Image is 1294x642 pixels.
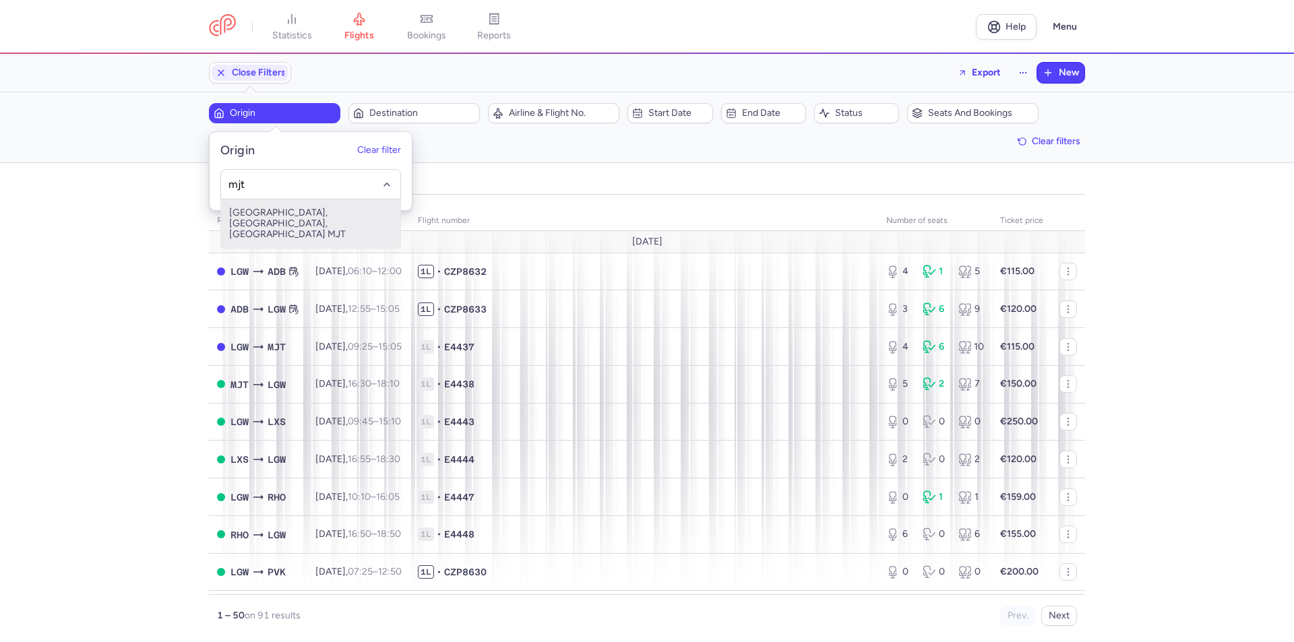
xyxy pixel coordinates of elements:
[230,108,336,119] span: Origin
[418,265,434,278] span: 1L
[444,453,474,466] span: E4444
[376,453,400,465] time: 18:30
[348,453,400,465] span: –
[958,415,984,428] div: 0
[958,453,984,466] div: 2
[209,14,236,39] a: CitizenPlane red outlined logo
[348,341,373,352] time: 09:25
[376,491,400,503] time: 16:05
[268,490,286,505] span: RHO
[1000,606,1036,626] button: Prev.
[923,490,948,504] div: 1
[627,103,712,123] button: Start date
[418,415,434,428] span: 1L
[258,12,326,42] a: statistics
[379,416,401,427] time: 15:10
[377,265,402,277] time: 12:00
[315,491,400,503] span: [DATE],
[444,565,487,579] span: CZP8630
[348,378,371,389] time: 16:30
[1045,14,1085,40] button: Menu
[923,527,948,541] div: 0
[923,377,948,391] div: 2
[460,12,528,42] a: reports
[1000,491,1036,503] strong: €159.00
[886,490,912,504] div: 0
[444,377,474,391] span: E4438
[230,377,249,392] span: MJT
[1000,528,1036,540] strong: €155.00
[437,490,441,504] span: •
[648,108,708,119] span: Start date
[923,265,948,278] div: 1
[230,302,249,317] span: ADB
[1041,606,1077,626] button: Next
[1000,378,1037,389] strong: €150.00
[437,377,441,391] span: •
[230,565,249,579] span: LGW
[268,527,286,542] span: LGW
[1059,67,1079,78] span: New
[418,527,434,541] span: 1L
[1000,303,1037,315] strong: €120.00
[268,264,286,279] span: ADB
[1000,566,1039,577] strong: €200.00
[437,415,441,428] span: •
[444,302,487,316] span: CZP8633
[378,566,402,577] time: 12:50
[1000,265,1035,277] strong: €115.00
[315,566,402,577] span: [DATE],
[1013,131,1085,152] button: Clear filters
[1000,416,1038,427] strong: €250.00
[923,453,948,466] div: 0
[418,377,434,391] span: 1L
[418,302,434,316] span: 1L
[418,490,434,504] span: 1L
[958,340,984,354] div: 10
[230,452,249,467] span: LXS
[814,103,899,123] button: Status
[437,302,441,316] span: •
[344,30,374,42] span: flights
[230,264,249,279] span: LGW
[348,491,400,503] span: –
[949,62,1010,84] button: Export
[268,302,286,317] span: LGW
[348,103,480,123] button: Destination
[418,565,434,579] span: 1L
[315,265,402,277] span: [DATE],
[209,211,307,231] th: route
[437,265,441,278] span: •
[210,63,290,83] button: Close Filters
[348,566,373,577] time: 07:25
[326,12,393,42] a: flights
[315,416,401,427] span: [DATE],
[886,527,912,541] div: 6
[245,610,301,621] span: on 91 results
[348,265,402,277] span: –
[1006,22,1026,32] span: Help
[477,30,511,42] span: reports
[348,265,372,277] time: 06:10
[437,453,441,466] span: •
[268,340,286,354] span: MJT
[230,340,249,354] span: LGW
[232,67,286,78] span: Close Filters
[315,303,400,315] span: [DATE],
[835,108,894,119] span: Status
[878,211,992,231] th: number of seats
[315,528,401,540] span: [DATE],
[357,146,401,156] button: Clear filter
[1032,136,1080,146] span: Clear filters
[632,236,663,247] span: [DATE]
[1037,63,1084,83] button: New
[923,340,948,354] div: 6
[209,103,340,123] button: Origin
[509,108,615,119] span: Airline & Flight No.
[488,103,619,123] button: Airline & Flight No.
[377,378,400,389] time: 18:10
[1000,341,1035,352] strong: €115.00
[418,340,434,354] span: 1L
[437,565,441,579] span: •
[348,453,371,465] time: 16:55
